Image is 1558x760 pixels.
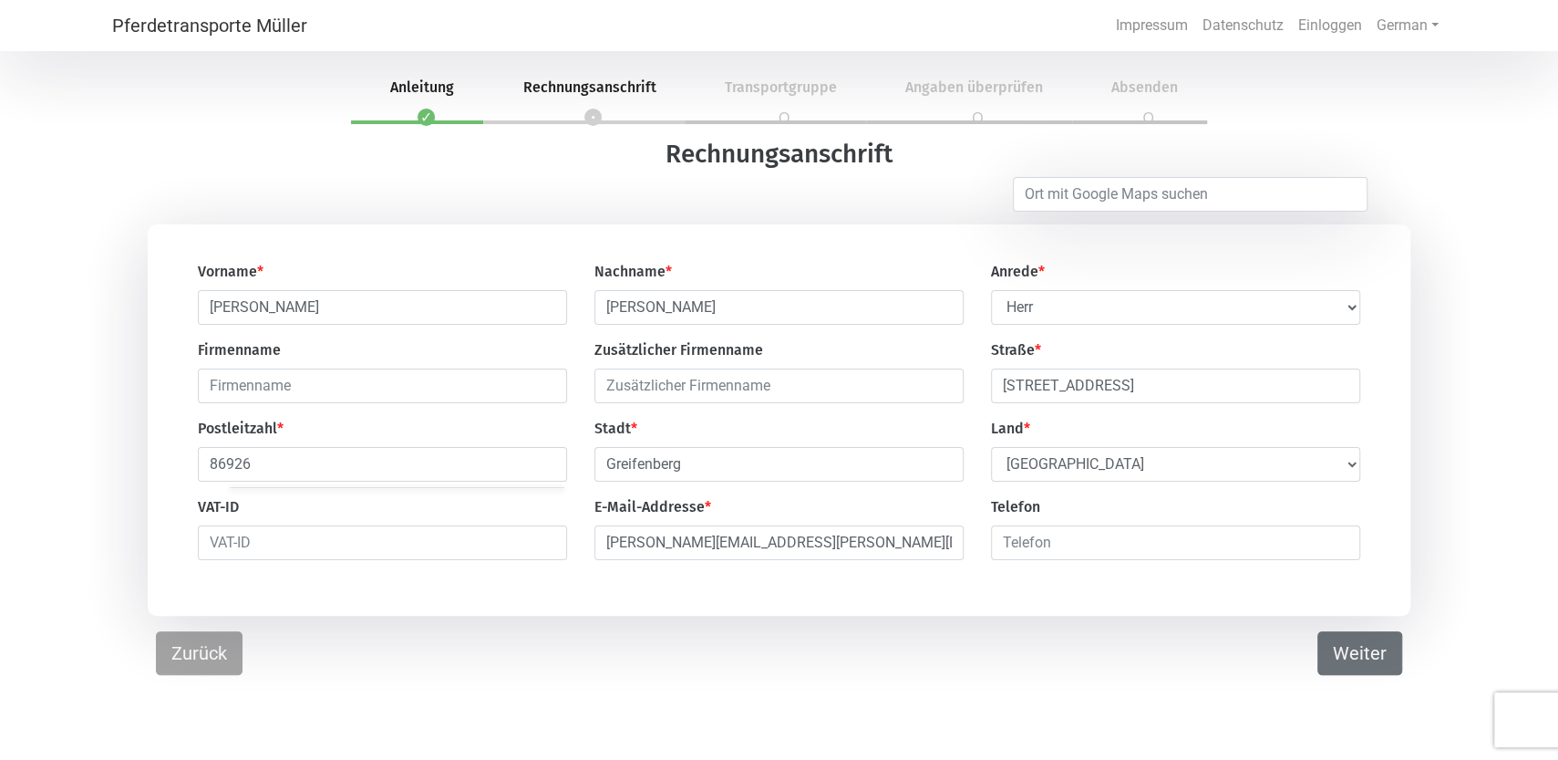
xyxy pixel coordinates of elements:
[594,496,711,518] label: E-Mail-Addresse
[198,447,567,482] input: Postleitzahl
[500,78,677,96] span: Rechnungsanschrift
[991,369,1360,403] input: Straße
[594,290,964,325] input: Nachname
[198,526,567,560] input: VAT-ID
[1291,7,1369,44] a: Einloggen
[1195,7,1291,44] a: Datenschutz
[594,261,672,283] label: Nachname
[594,526,964,560] input: E-Mail-Addresse
[594,339,763,361] label: Zusätzlicher Firmenname
[198,339,281,361] label: Firmenname
[703,78,859,96] span: Transportgruppe
[198,261,263,283] label: Vorname
[594,369,964,403] input: Zusätzlicher Firmenname
[198,418,284,440] label: Postleitzahl
[991,261,1045,283] label: Anrede
[1317,631,1402,675] button: Weiter
[1089,78,1200,96] span: Absenden
[198,496,239,518] label: VAT-ID
[991,418,1030,440] label: Land
[883,78,1065,96] span: Angaben überprüfen
[991,526,1360,560] input: Telefon
[991,339,1041,361] label: Straße
[1369,7,1446,44] a: German
[198,369,567,403] input: Firmenname
[156,631,242,675] button: Zurück
[594,418,637,440] label: Stadt
[594,447,964,482] input: Stadt
[1013,177,1367,212] input: Ort mit Google Maps suchen
[991,496,1040,518] label: Telefon
[1109,7,1195,44] a: Impressum
[368,78,476,96] span: Anleitung
[112,7,307,44] a: Pferdetransporte Müller
[198,290,567,325] input: Vorname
